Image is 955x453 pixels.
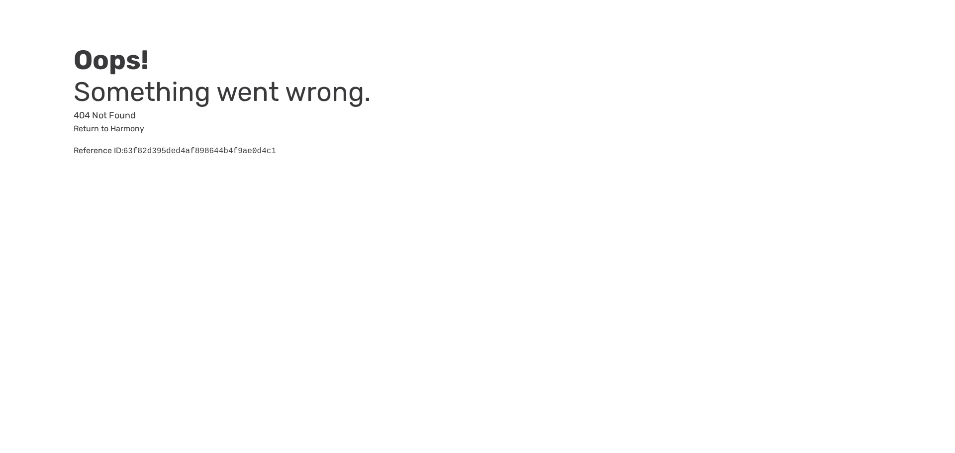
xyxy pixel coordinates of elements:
[123,147,276,156] pre: 63f82d395ded4af898644b4f9ae0d4c1
[74,124,144,133] a: Return to Harmony
[74,44,441,76] h2: Oops!
[74,108,441,123] p: 404 Not Found
[74,145,441,157] div: Reference ID:
[74,76,441,108] h3: Something went wrong.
